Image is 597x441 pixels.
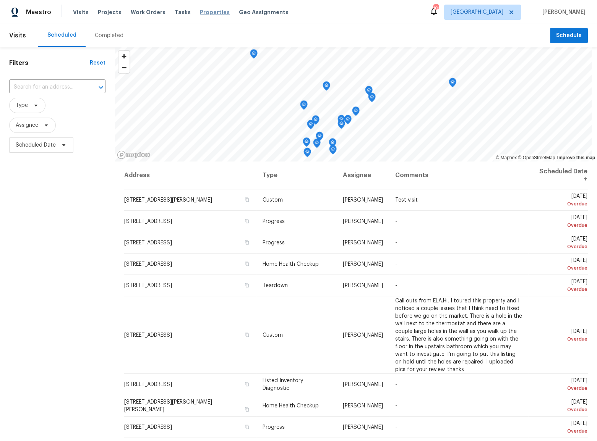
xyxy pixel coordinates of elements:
span: Custom [263,197,283,203]
span: [GEOGRAPHIC_DATA] [451,8,503,16]
span: [STREET_ADDRESS] [124,219,172,224]
span: Scheduled Date [16,141,56,149]
button: Copy Address [243,381,250,388]
button: Copy Address [243,239,250,246]
a: OpenStreetMap [518,155,555,160]
span: - [395,382,397,387]
button: Copy Address [243,260,250,267]
span: Progress [263,219,285,224]
div: Map marker [250,49,258,61]
span: [PERSON_NAME] [343,332,383,338]
span: [PERSON_NAME] [539,8,586,16]
div: Scheduled [47,31,76,39]
span: - [395,283,397,288]
span: - [395,262,397,267]
span: [PERSON_NAME] [343,425,383,430]
span: [DATE] [534,258,587,272]
span: [DATE] [534,328,587,342]
button: Copy Address [243,196,250,203]
span: [STREET_ADDRESS] [124,425,172,430]
span: Visits [9,27,26,44]
span: Maestro [26,8,51,16]
div: Overdue [534,286,587,293]
div: Overdue [534,427,587,435]
div: Map marker [313,139,321,150]
span: [STREET_ADDRESS][PERSON_NAME][PERSON_NAME] [124,399,212,412]
button: Zoom in [118,51,130,62]
th: Type [256,162,337,189]
span: [PERSON_NAME] [343,262,383,267]
div: Overdue [534,200,587,208]
span: [DATE] [534,215,587,229]
span: [PERSON_NAME] [343,219,383,224]
span: [STREET_ADDRESS] [124,332,172,338]
span: Home Health Checkup [263,262,319,267]
canvas: Map [115,47,592,162]
span: [DATE] [534,194,587,208]
div: Map marker [329,138,336,150]
span: Assignee [16,121,38,129]
span: [STREET_ADDRESS] [124,262,172,267]
button: Copy Address [243,331,250,338]
th: Scheduled Date ↑ [528,162,588,189]
span: [STREET_ADDRESS] [124,382,172,387]
div: Map marker [307,120,315,132]
span: Projects [98,8,122,16]
button: Zoom out [118,62,130,73]
div: Map marker [323,81,330,93]
span: Progress [263,425,285,430]
span: Custom [263,332,283,338]
span: [PERSON_NAME] [343,240,383,246]
div: Overdue [534,384,587,392]
span: - [395,425,397,430]
button: Copy Address [243,406,250,413]
div: Map marker [316,132,323,144]
a: Mapbox [496,155,517,160]
div: Map marker [344,115,352,127]
button: Copy Address [243,282,250,289]
button: Schedule [550,28,588,44]
div: Map marker [329,145,337,157]
span: Progress [263,240,285,246]
span: Teardown [263,283,288,288]
span: Tasks [175,10,191,15]
div: Map marker [303,137,310,149]
div: Overdue [534,335,587,342]
span: Visits [73,8,89,16]
span: Listed Inventory Diagnostic [263,378,303,391]
span: [STREET_ADDRESS] [124,283,172,288]
div: Map marker [365,86,373,98]
span: [PERSON_NAME] [343,197,383,203]
span: Home Health Checkup [263,403,319,409]
span: [STREET_ADDRESS][PERSON_NAME] [124,197,212,203]
span: [DATE] [534,399,587,414]
span: [DATE] [534,421,587,435]
a: Improve this map [557,155,595,160]
span: [PERSON_NAME] [343,403,383,409]
span: Type [16,102,28,109]
th: Address [124,162,256,189]
div: Map marker [303,148,311,160]
span: - [395,403,397,409]
span: Geo Assignments [239,8,289,16]
div: Map marker [300,100,308,112]
div: Overdue [534,243,587,250]
input: Search for an address... [9,81,84,93]
div: Overdue [534,221,587,229]
div: Map marker [337,115,345,127]
span: [DATE] [534,378,587,392]
span: Schedule [556,31,582,40]
button: Open [96,82,106,93]
span: [PERSON_NAME] [343,283,383,288]
span: Work Orders [131,8,165,16]
div: Completed [95,32,123,39]
div: Map marker [449,78,456,90]
div: 102 [433,5,438,12]
button: Copy Address [243,423,250,430]
span: [PERSON_NAME] [343,382,383,387]
div: Map marker [312,115,320,127]
span: [DATE] [534,236,587,250]
span: Call outs from ELA.Hi, I toured this property and I noticed a couple issues that I think need to ... [395,298,522,372]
